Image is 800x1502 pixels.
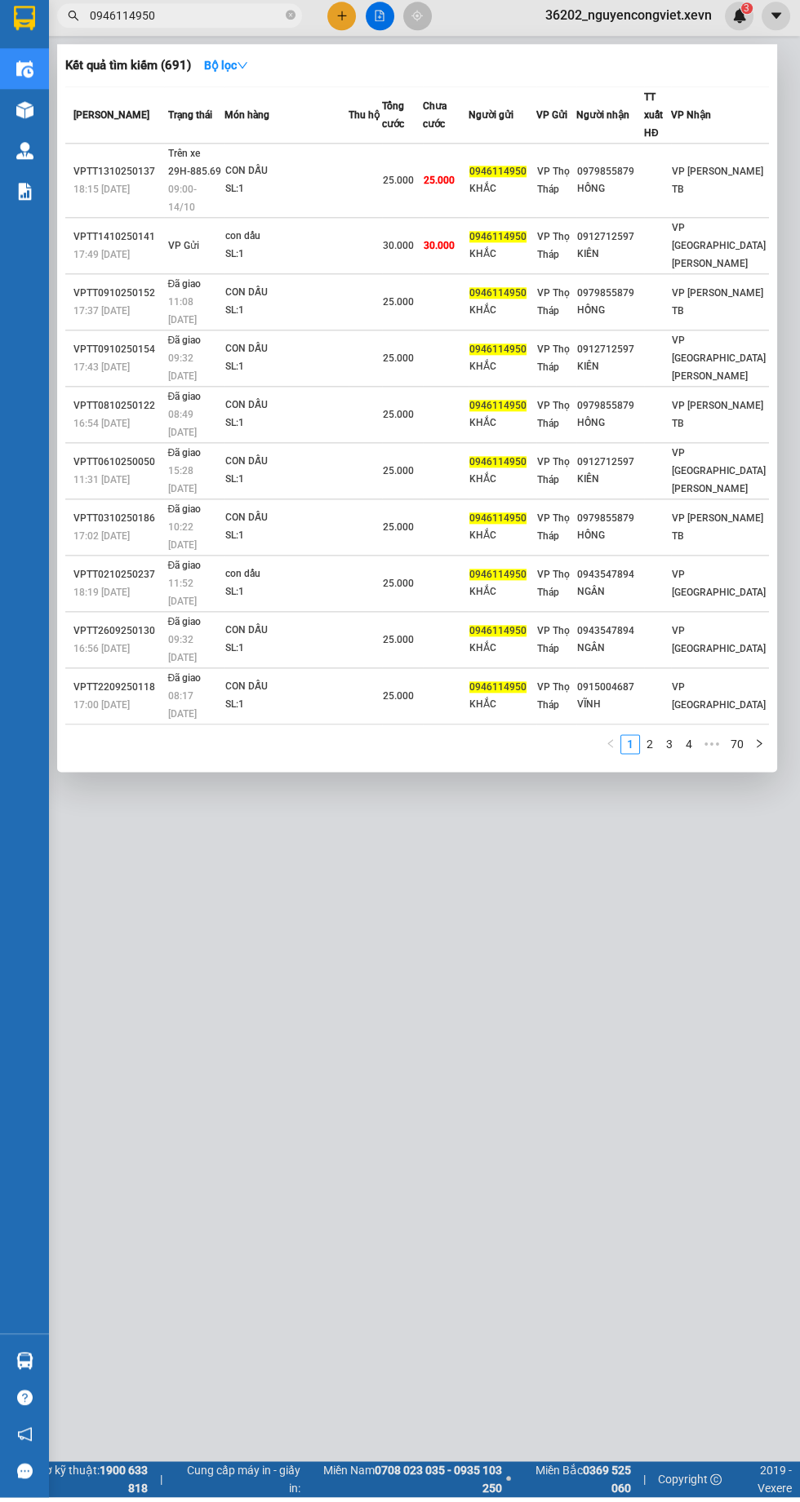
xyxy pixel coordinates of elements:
[672,171,763,200] span: VP [PERSON_NAME] TB
[672,452,766,499] span: VP [GEOGRAPHIC_DATA][PERSON_NAME]
[65,62,191,79] h3: Kết quả tìm kiếm ( 691 )
[641,740,659,758] a: 2
[73,591,130,603] span: 18:19 [DATE]
[469,630,527,641] span: 0946114950
[672,292,763,321] span: VP [PERSON_NAME] TB
[73,254,130,265] span: 17:49 [DATE]
[577,515,643,532] div: 0979855879
[225,476,348,494] div: SL: 1
[73,346,163,363] div: VPTT0910250154
[225,627,348,645] div: CON DẤU
[73,114,149,126] span: [PERSON_NAME]
[725,739,749,759] li: 70
[577,363,643,380] div: KIÊN
[383,470,414,481] span: 25.000
[73,423,130,434] span: 16:54 [DATE]
[382,105,404,135] span: Tổng cước
[536,114,567,126] span: VP Gửi
[90,11,282,29] input: Tìm tên, số ĐT hoặc mã đơn
[73,704,130,716] span: 17:00 [DATE]
[73,233,163,250] div: VPTT1410250141
[576,114,629,126] span: Người nhận
[168,283,202,295] span: Đã giao
[537,461,570,490] span: VP Thọ Tháp
[577,307,643,324] div: HỒNG
[168,245,199,256] span: VP Gửi
[225,458,348,476] div: CON DẤU
[577,571,643,588] div: 0943547894
[671,114,711,126] span: VP Nhận
[73,366,130,378] span: 17:43 [DATE]
[73,515,163,532] div: VPTT0310250186
[469,517,527,529] span: 0946114950
[168,396,202,407] span: Đã giao
[225,167,348,185] div: CON DẤU
[469,236,527,247] span: 0946114950
[225,588,348,606] div: SL: 1
[469,250,536,268] div: KHẮC
[73,684,163,701] div: VPTT2209250118
[537,630,570,659] span: VP Thọ Tháp
[68,15,79,26] span: search
[577,532,643,549] div: HỒNG
[577,233,643,250] div: 0912712597
[286,13,296,29] span: close-circle
[577,588,643,605] div: NGÂN
[168,583,197,612] span: 11:52 [DATE]
[423,105,447,135] span: Chưa cước
[424,245,455,256] span: 30.000
[660,740,678,758] a: 3
[14,11,35,35] img: logo-vxr
[225,570,348,588] div: con dấu
[73,310,130,321] span: 17:37 [DATE]
[17,1431,33,1447] span: notification
[672,630,766,659] span: VP [GEOGRAPHIC_DATA]
[383,639,414,650] span: 25.000
[225,307,348,325] div: SL: 1
[577,168,643,185] div: 0979855879
[469,686,527,698] span: 0946114950
[469,405,527,416] span: 0946114950
[225,250,348,268] div: SL: 1
[168,339,202,351] span: Đã giao
[383,526,414,538] span: 25.000
[601,739,620,759] button: left
[469,588,536,605] div: KHẮC
[699,739,725,759] li: Next 5 Pages
[537,171,570,200] span: VP Thọ Tháp
[469,574,527,585] span: 0946114950
[168,470,197,499] span: 15:28 [DATE]
[672,574,766,603] span: VP [GEOGRAPHIC_DATA]
[620,739,640,759] li: 1
[73,571,163,588] div: VPTT0210250237
[225,701,348,719] div: SL: 1
[469,645,536,662] div: KHẮC
[577,645,643,662] div: NGÂN
[469,476,536,493] div: KHẮC
[469,185,536,202] div: KHẮC
[73,627,163,645] div: VPTT2609250130
[168,565,202,576] span: Đã giao
[672,517,763,547] span: VP [PERSON_NAME] TB
[73,479,130,490] span: 11:31 [DATE]
[168,695,197,724] span: 08:17 [DATE]
[469,461,527,472] span: 0946114950
[225,645,348,662] div: SL: 1
[168,153,221,182] span: Trên xe 29H-885.69
[191,57,261,83] button: Bộ lọcdown
[168,639,197,668] span: 09:32 [DATE]
[383,301,414,312] span: 25.000
[383,695,414,707] span: 25.000
[726,740,749,758] a: 70
[577,290,643,307] div: 0979855879
[225,419,348,437] div: SL: 1
[73,168,163,185] div: VPTT1310250137
[577,627,643,645] div: 0943547894
[621,740,639,758] a: 1
[660,739,679,759] li: 3
[168,414,197,443] span: 08:49 [DATE]
[204,64,248,77] strong: Bộ lọc
[168,188,197,218] span: 09:00 - 14/10
[577,346,643,363] div: 0912712597
[168,621,202,632] span: Đã giao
